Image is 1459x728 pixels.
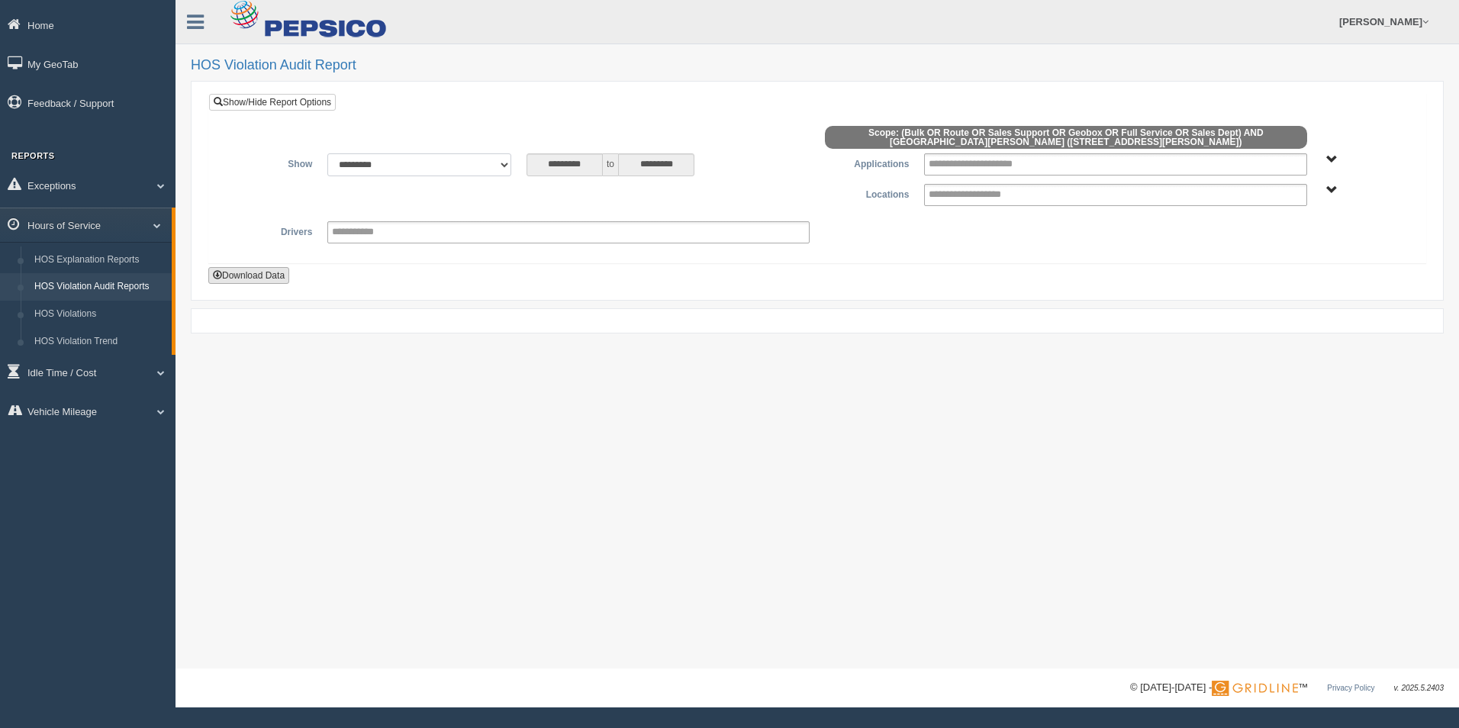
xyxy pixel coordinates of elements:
a: HOS Violation Audit Reports [27,273,172,301]
div: © [DATE]-[DATE] - ™ [1130,680,1444,696]
label: Drivers [221,221,320,240]
span: v. 2025.5.2403 [1394,684,1444,692]
a: HOS Explanation Reports [27,246,172,274]
h2: HOS Violation Audit Report [191,58,1444,73]
span: Scope: (Bulk OR Route OR Sales Support OR Geobox OR Full Service OR Sales Dept) AND [GEOGRAPHIC_D... [825,126,1307,149]
a: HOS Violation Trend [27,328,172,356]
label: Locations [817,184,916,202]
a: HOS Violations [27,301,172,328]
label: Show [221,153,320,172]
a: Show/Hide Report Options [209,94,336,111]
img: Gridline [1212,681,1298,696]
button: Download Data [208,267,289,284]
label: Applications [817,153,916,172]
span: to [603,153,618,176]
a: Privacy Policy [1327,684,1374,692]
